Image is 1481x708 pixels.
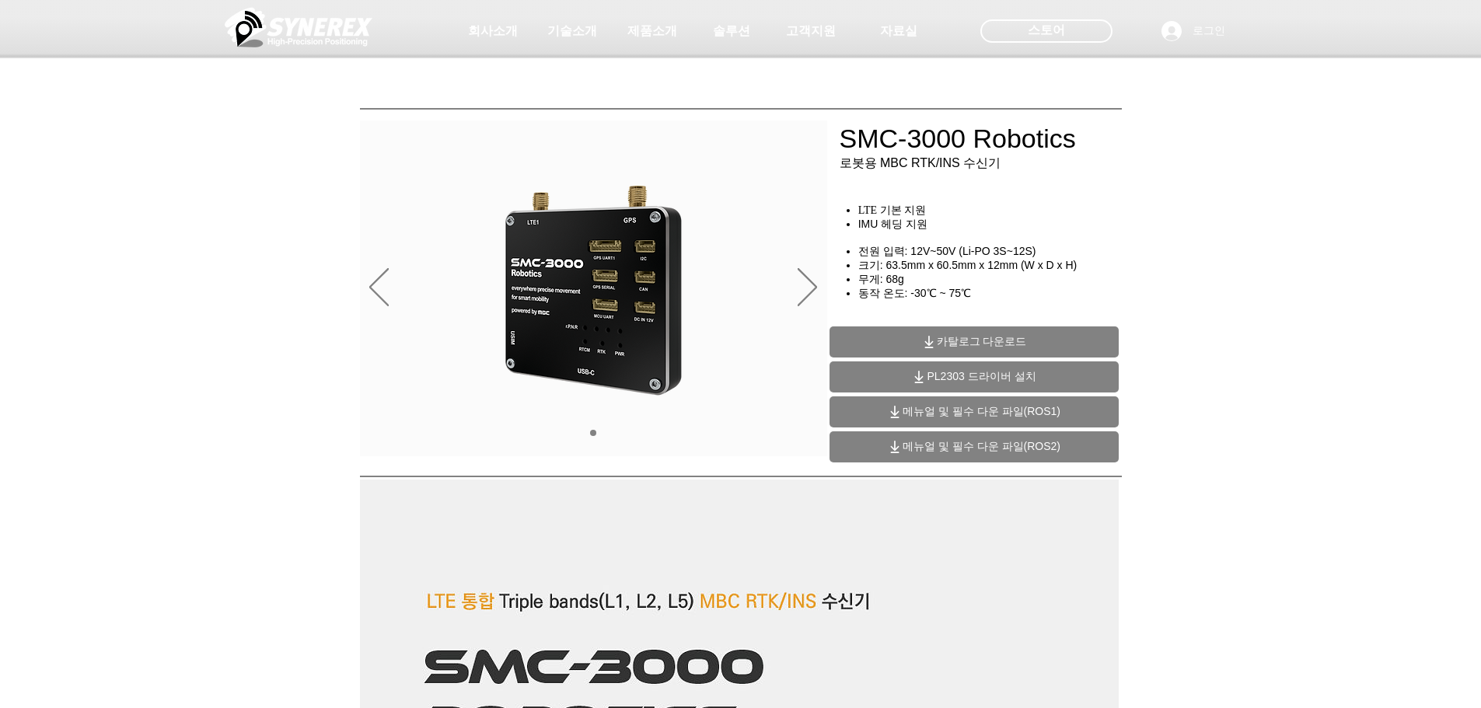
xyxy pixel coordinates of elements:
span: 메뉴얼 및 필수 다운 파일(ROS1) [903,405,1060,419]
a: 솔루션 [693,16,770,47]
span: 전원 입력: 12V~50V (Li-PO 3S~12S) [858,245,1036,257]
div: 스토어 [980,19,1112,43]
span: 고객지원 [786,23,836,40]
button: 이전 [369,268,389,309]
span: 회사소개 [468,23,518,40]
span: 기술소개 [547,23,597,40]
span: PL2303 드라이버 설치 [927,370,1036,384]
a: 고객지원 [772,16,850,47]
a: 제품소개 [613,16,691,47]
a: 메뉴얼 및 필수 다운 파일(ROS1) [830,396,1119,427]
img: 씨너렉스_White_simbol_대지 1.png [225,4,372,51]
div: 슬라이드쇼 [360,120,827,456]
a: 메뉴얼 및 필수 다운 파일(ROS2) [830,431,1119,462]
a: 카탈로그 다운로드 [830,326,1119,357]
span: 스토어 [1028,22,1065,39]
span: 제품소개 [627,23,677,40]
a: 회사소개 [454,16,532,47]
span: 동작 온도: -30℃ ~ 75℃ [858,287,971,299]
a: 기술소개 [533,16,611,47]
span: 크기: 63.5mm x 60.5mm x 12mm (W x D x H) [858,259,1078,271]
a: PL2303 드라이버 설치 [830,361,1119,392]
a: 자료실 [860,16,938,47]
span: 무게: 68g [858,273,904,285]
nav: 슬라이드 [585,430,603,436]
a: 01 [590,430,596,436]
span: 카탈로그 다운로드 [937,335,1027,349]
button: 다음 [798,268,817,309]
button: 로그인 [1151,16,1236,46]
span: 메뉴얼 및 필수 다운 파일(ROS2) [903,440,1060,454]
span: 자료실 [880,23,917,40]
span: 로그인 [1187,23,1231,39]
img: KakaoTalk_20241224_155801212.png [475,163,712,413]
span: 솔루션 [713,23,750,40]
